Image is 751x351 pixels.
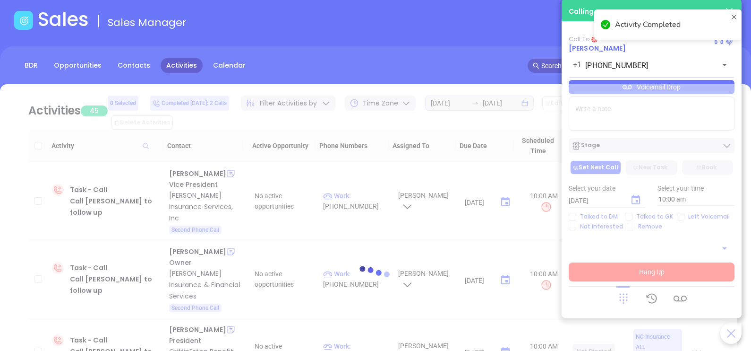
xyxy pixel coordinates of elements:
[569,7,599,17] div: Calling...
[569,44,626,53] a: [PERSON_NAME]
[569,35,590,44] span: Call To
[108,15,187,30] span: Sales Manager
[569,80,734,94] div: Voicemail Drop
[585,60,704,71] input: Enter phone number or name
[573,59,581,70] p: +1
[541,61,710,71] input: Search…
[19,58,43,73] a: BDR
[207,58,251,73] a: Calendar
[112,58,156,73] a: Contacts
[718,58,731,71] button: Open
[533,62,539,69] span: search
[161,58,203,73] a: Activities
[615,19,727,30] div: Activity Completed
[38,8,89,31] h1: Sales
[48,58,107,73] a: Opportunities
